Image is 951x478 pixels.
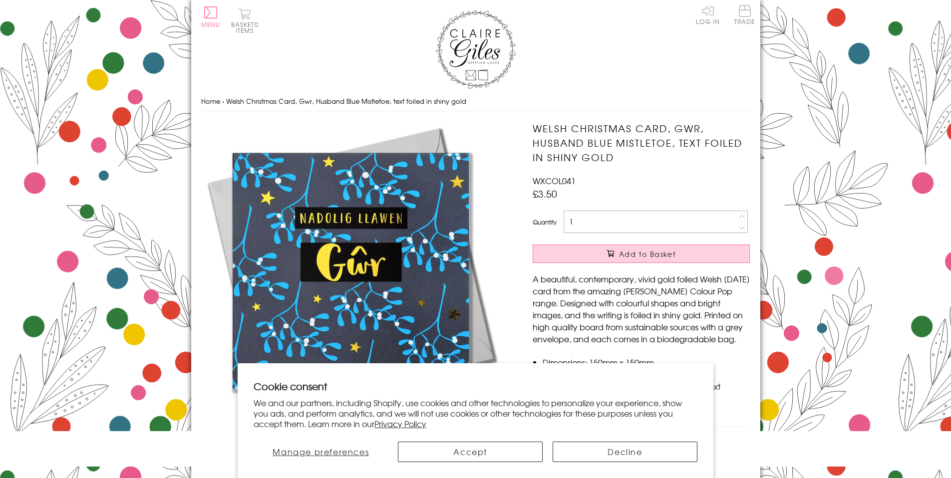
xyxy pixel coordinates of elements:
[226,96,466,106] span: Welsh Christmas Card, Gwr, Husband Blue Mistletoe, text foiled in shiny gold
[374,418,426,430] a: Privacy Policy
[436,10,516,89] img: Claire Giles Greetings Cards
[734,5,755,26] a: Trade
[231,8,259,33] button: Basket0 items
[222,96,224,106] span: ›
[543,356,750,368] li: Dimensions: 150mm x 150mm
[533,273,750,345] p: A beautiful, contemporary, vivid gold foiled Welsh [DATE] card from the amazing [PERSON_NAME] Col...
[533,175,576,187] span: WXCOL041
[533,244,750,263] button: Add to Basket
[533,218,557,227] label: Quantity
[201,6,221,27] button: Menu
[201,91,750,112] nav: breadcrumbs
[619,249,676,259] span: Add to Basket
[201,20,221,29] span: Menu
[254,442,388,462] button: Manage preferences
[533,187,557,201] span: £3.50
[201,96,220,106] a: Home
[696,5,720,24] a: Log In
[254,379,697,393] h2: Cookie consent
[533,121,750,164] h1: Welsh Christmas Card, Gwr, Husband Blue Mistletoe, text foiled in shiny gold
[254,398,697,429] p: We and our partners, including Shopify, use cookies and other technologies to personalize your ex...
[553,442,697,462] button: Decline
[201,121,501,421] img: Welsh Christmas Card, Gwr, Husband Blue Mistletoe, text foiled in shiny gold
[273,446,369,458] span: Manage preferences
[734,5,755,24] span: Trade
[398,442,543,462] button: Accept
[236,20,259,35] span: 0 items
